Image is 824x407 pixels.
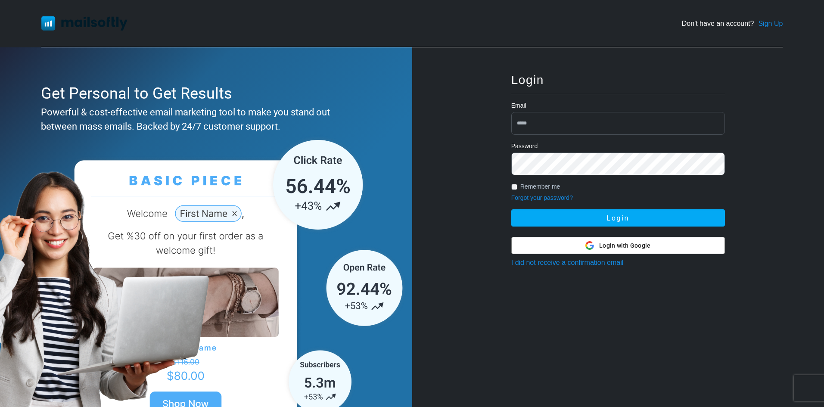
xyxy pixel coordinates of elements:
[511,101,526,110] label: Email
[511,73,544,87] span: Login
[599,241,650,250] span: Login with Google
[511,142,538,151] label: Password
[511,209,725,227] button: Login
[511,194,573,201] a: Forgot your password?
[682,19,783,29] div: Don't have an account?
[41,105,367,134] div: Powerful & cost-effective email marketing tool to make you stand out between mass emails. Backed ...
[41,82,367,105] div: Get Personal to Get Results
[511,237,725,254] button: Login with Google
[511,259,624,266] a: I did not receive a confirmation email
[758,19,783,29] a: Sign Up
[41,16,127,30] img: Mailsoftly
[520,182,560,191] label: Remember me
